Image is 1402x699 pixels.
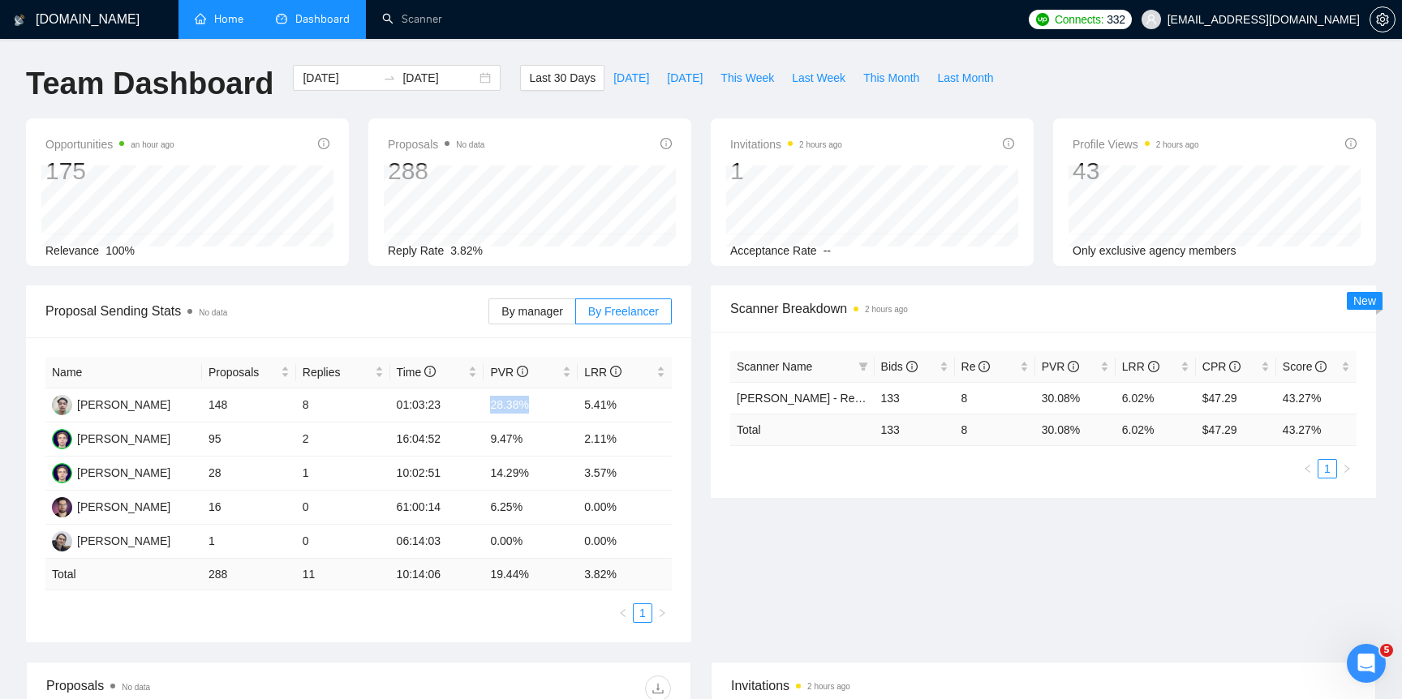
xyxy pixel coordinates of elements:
[731,675,1356,696] span: Invitations
[45,135,174,154] span: Opportunities
[318,138,329,149] span: info-circle
[737,392,897,405] a: [PERSON_NAME] - React High
[397,366,436,379] span: Time
[588,305,659,318] span: By Freelancer
[202,559,296,590] td: 288
[296,357,390,388] th: Replies
[390,525,484,559] td: 06:14:03
[610,366,621,377] span: info-circle
[658,65,712,91] button: [DATE]
[578,491,672,525] td: 0.00%
[52,534,170,547] a: PR[PERSON_NAME]
[202,422,296,457] td: 95
[875,414,955,445] td: 133
[529,69,596,87] span: Last 30 Days
[382,12,442,26] a: searchScanner
[296,457,390,491] td: 1
[388,156,484,187] div: 288
[1318,460,1336,478] a: 1
[52,497,72,517] img: DF
[657,608,667,618] span: right
[195,12,243,26] a: homeHome
[1276,414,1357,445] td: 43.27 %
[450,244,483,257] span: 3.82%
[390,457,484,491] td: 10:02:51
[799,140,842,149] time: 2 hours ago
[390,422,484,457] td: 16:04:52
[517,366,528,377] span: info-circle
[45,301,488,321] span: Proposal Sending Stats
[484,491,578,525] td: 6.25%
[390,559,484,590] td: 10:14:06
[584,366,621,379] span: LRR
[122,683,150,692] span: No data
[52,465,170,478] a: AK[PERSON_NAME]
[1347,644,1386,683] iframe: Intercom live chat
[730,156,842,187] div: 1
[783,65,854,91] button: Last Week
[1318,459,1337,478] li: 1
[1055,11,1103,28] span: Connects:
[1073,135,1199,154] span: Profile Views
[1298,459,1318,478] button: left
[424,366,436,377] span: info-circle
[730,298,1357,319] span: Scanner Breakdown
[875,382,955,414] td: 133
[303,69,376,87] input: Start date
[578,457,672,491] td: 3.57%
[1337,459,1357,478] li: Next Page
[296,491,390,525] td: 0
[928,65,1002,91] button: Last Month
[792,69,845,87] span: Last Week
[14,7,25,33] img: logo
[303,363,372,381] span: Replies
[865,305,908,314] time: 2 hours ago
[484,388,578,422] td: 28.38%
[45,357,202,388] th: Name
[45,559,202,590] td: Total
[484,525,578,559] td: 0.00%
[501,305,562,318] span: By manager
[383,71,396,84] span: swap-right
[604,65,658,91] button: [DATE]
[1353,294,1376,307] span: New
[52,463,72,483] img: AK
[961,360,991,373] span: Re
[1116,414,1196,445] td: 6.02 %
[456,140,484,149] span: No data
[202,388,296,422] td: 148
[1380,644,1393,657] span: 5
[209,363,277,381] span: Proposals
[646,682,670,695] span: download
[202,525,296,559] td: 1
[1073,156,1199,187] div: 43
[52,429,72,449] img: VM
[1342,464,1352,474] span: right
[105,244,135,257] span: 100%
[613,603,633,623] li: Previous Page
[618,608,628,618] span: left
[578,559,672,590] td: 3.82 %
[1298,459,1318,478] li: Previous Page
[1202,360,1241,373] span: CPR
[52,431,170,444] a: VM[PERSON_NAME]
[1035,382,1116,414] td: 30.08%
[955,414,1035,445] td: 8
[276,13,287,24] span: dashboard
[633,603,652,623] li: 1
[730,414,875,445] td: Total
[131,140,174,149] time: an hour ago
[77,498,170,516] div: [PERSON_NAME]
[1042,360,1080,373] span: PVR
[1283,360,1327,373] span: Score
[1315,361,1327,372] span: info-circle
[45,244,99,257] span: Relevance
[613,603,633,623] button: left
[77,464,170,482] div: [PERSON_NAME]
[1196,414,1276,445] td: $ 47.29
[484,559,578,590] td: 19.44 %
[77,532,170,550] div: [PERSON_NAME]
[26,65,273,103] h1: Team Dashboard
[578,422,672,457] td: 2.11%
[613,69,649,87] span: [DATE]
